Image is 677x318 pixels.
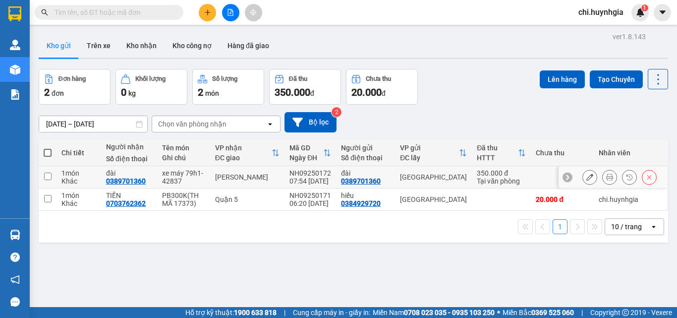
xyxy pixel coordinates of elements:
span: Miền Bắc [503,307,574,318]
button: aim [245,4,262,21]
span: 0 [121,86,126,98]
img: warehouse-icon [10,64,20,75]
div: Đã thu [477,144,518,152]
button: Trên xe [79,34,118,58]
div: 0384929720 [341,199,381,207]
button: Chưa thu20.000đ [346,69,418,105]
div: hiếu [341,191,390,199]
div: [GEOGRAPHIC_DATA] [400,195,467,203]
div: Số lượng [212,75,237,82]
div: 06:20 [DATE] [289,199,331,207]
div: Số điện thoại [106,155,153,163]
div: Tại văn phòng [477,177,526,185]
span: Miền Nam [373,307,495,318]
sup: 1 [641,4,648,11]
button: Số lượng2món [192,69,264,105]
div: Người gửi [341,144,390,152]
th: Toggle SortBy [395,140,472,166]
div: Nhân viên [599,149,662,157]
button: Kho công nợ [165,34,220,58]
div: Chưa thu [536,149,589,157]
span: copyright [622,309,629,316]
div: Chưa thu [366,75,391,82]
div: Chọn văn phòng nhận [158,119,226,129]
div: TIỀN [106,191,153,199]
div: ver 1.8.143 [613,31,646,42]
div: 20.000 đ [536,195,589,203]
span: question-circle [10,253,20,262]
span: | [284,307,285,318]
div: Quận 5 [215,195,280,203]
input: Select a date range. [39,116,147,132]
svg: open [266,120,274,128]
div: Ngày ĐH [289,154,323,162]
span: 350.000 [275,86,310,98]
div: VP gửi [400,144,459,152]
div: Số điện thoại [341,154,390,162]
div: 07:54 [DATE] [289,177,331,185]
span: chi.huynhgia [570,6,631,18]
span: caret-down [658,8,667,17]
img: solution-icon [10,89,20,100]
button: Đã thu350.000đ [269,69,341,105]
button: 1 [553,219,567,234]
div: [PERSON_NAME] [215,173,280,181]
span: aim [250,9,257,16]
span: file-add [227,9,234,16]
span: đơn [52,89,64,97]
div: Chi tiết [61,149,96,157]
div: Đã thu [289,75,307,82]
th: Toggle SortBy [284,140,336,166]
div: Tên món [162,144,205,152]
button: caret-down [654,4,671,21]
th: Toggle SortBy [472,140,531,166]
div: Khối lượng [135,75,166,82]
button: plus [199,4,216,21]
button: file-add [222,4,239,21]
span: đ [310,89,314,97]
img: warehouse-icon [10,230,20,240]
img: warehouse-icon [10,40,20,50]
div: PB300K(TH MÃ 17373) [162,191,205,207]
div: Đơn hàng [58,75,86,82]
button: Lên hàng [540,70,585,88]
div: 1 món [61,169,96,177]
strong: 1900 633 818 [234,309,277,317]
span: Cung cấp máy in - giấy in: [293,307,370,318]
button: Đơn hàng2đơn [39,69,111,105]
div: NH09250171 [289,191,331,199]
sup: 2 [332,107,341,117]
div: xe máy 79h1-42837 [162,169,205,185]
div: ĐC lấy [400,154,459,162]
div: ĐC giao [215,154,272,162]
span: món [205,89,219,97]
div: 1 món [61,191,96,199]
div: đài [106,169,153,177]
span: 2 [44,86,50,98]
div: Người nhận [106,143,153,151]
strong: 0369 525 060 [531,309,574,317]
div: Khác [61,177,96,185]
strong: 0708 023 035 - 0935 103 250 [404,309,495,317]
span: plus [204,9,211,16]
span: Hỗ trợ kỹ thuật: [185,307,277,318]
span: 1 [643,4,646,11]
span: đ [382,89,386,97]
div: NH09250172 [289,169,331,177]
span: 2 [198,86,203,98]
div: VP nhận [215,144,272,152]
div: Ghi chú [162,154,205,162]
span: search [41,9,48,16]
button: Tạo Chuyến [590,70,643,88]
span: message [10,297,20,307]
button: Kho nhận [118,34,165,58]
img: logo-vxr [8,6,21,21]
button: Kho gửi [39,34,79,58]
button: Khối lượng0kg [115,69,187,105]
div: 0703762362 [106,199,146,207]
div: đài [341,169,390,177]
div: [GEOGRAPHIC_DATA] [400,173,467,181]
button: Bộ lọc [284,112,337,132]
div: HTTT [477,154,518,162]
div: 10 / trang [611,222,642,232]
